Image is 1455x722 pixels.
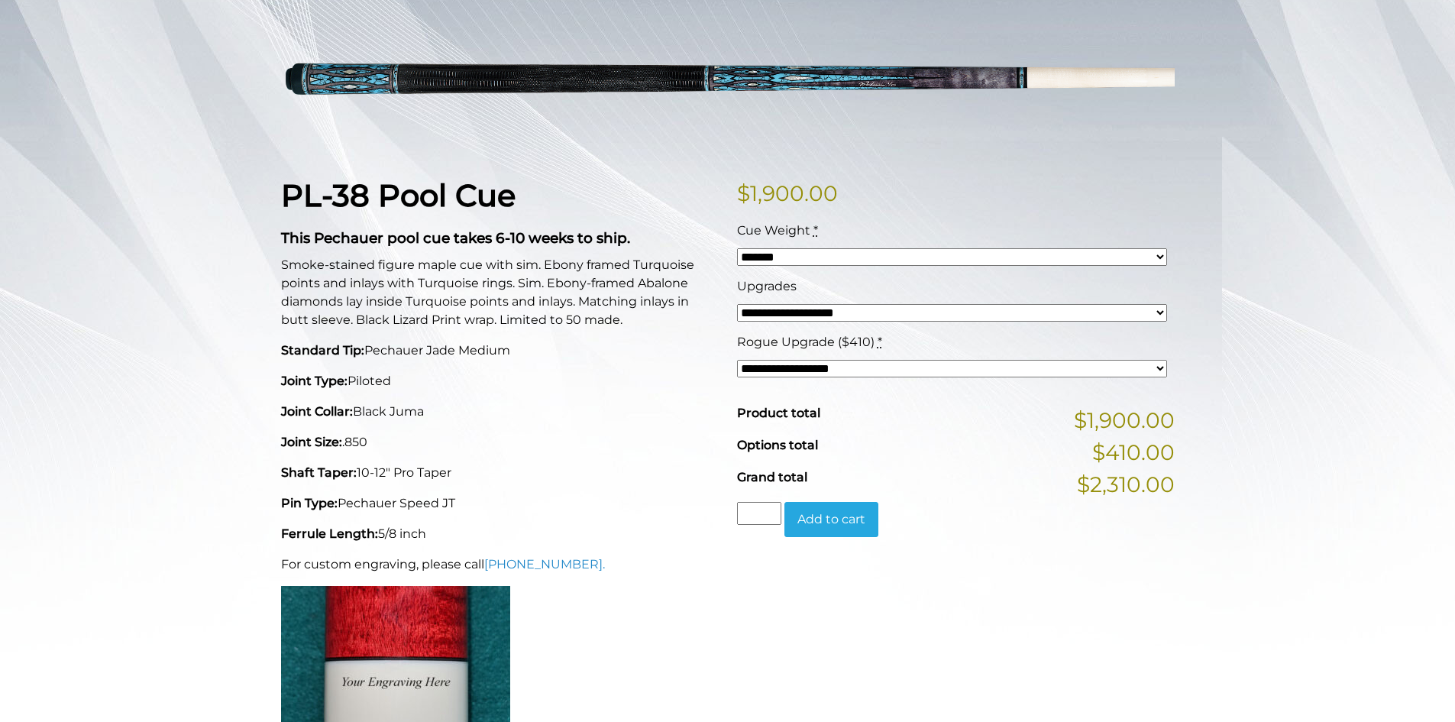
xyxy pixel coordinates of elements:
[281,555,719,574] p: For custom engraving, please call
[737,223,810,238] span: Cue Weight
[737,180,750,206] span: $
[813,223,818,238] abbr: required
[737,279,797,293] span: Upgrades
[737,335,875,349] span: Rogue Upgrade ($410)
[1077,468,1175,500] span: $2,310.00
[737,502,781,525] input: Product quantity
[1092,436,1175,468] span: $410.00
[281,372,719,390] p: Piloted
[281,494,719,513] p: Pechauer Speed JT
[281,5,1175,154] img: pl-38.png
[737,180,838,206] bdi: 1,900.00
[281,374,348,388] strong: Joint Type:
[281,435,342,449] strong: Joint Size:
[281,464,719,482] p: 10-12" Pro Taper
[281,525,719,543] p: 5/8 inch
[281,404,353,419] strong: Joint Collar:
[484,557,605,571] a: [PHONE_NUMBER].
[878,335,882,349] abbr: required
[737,470,807,484] span: Grand total
[281,176,516,214] strong: PL-38 Pool Cue
[1074,404,1175,436] span: $1,900.00
[281,403,719,421] p: Black Juma
[281,342,719,360] p: Pechauer Jade Medium
[281,433,719,452] p: .850
[281,465,357,480] strong: Shaft Taper:
[784,502,878,537] button: Add to cart
[281,526,378,541] strong: Ferrule Length:
[737,406,820,420] span: Product total
[281,343,364,358] strong: Standard Tip:
[281,256,719,329] p: Smoke-stained figure maple cue with sim. Ebony framed Turquoise points and inlays with Turquoise ...
[281,496,338,510] strong: Pin Type:
[737,438,818,452] span: Options total
[281,229,630,247] strong: This Pechauer pool cue takes 6-10 weeks to ship.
